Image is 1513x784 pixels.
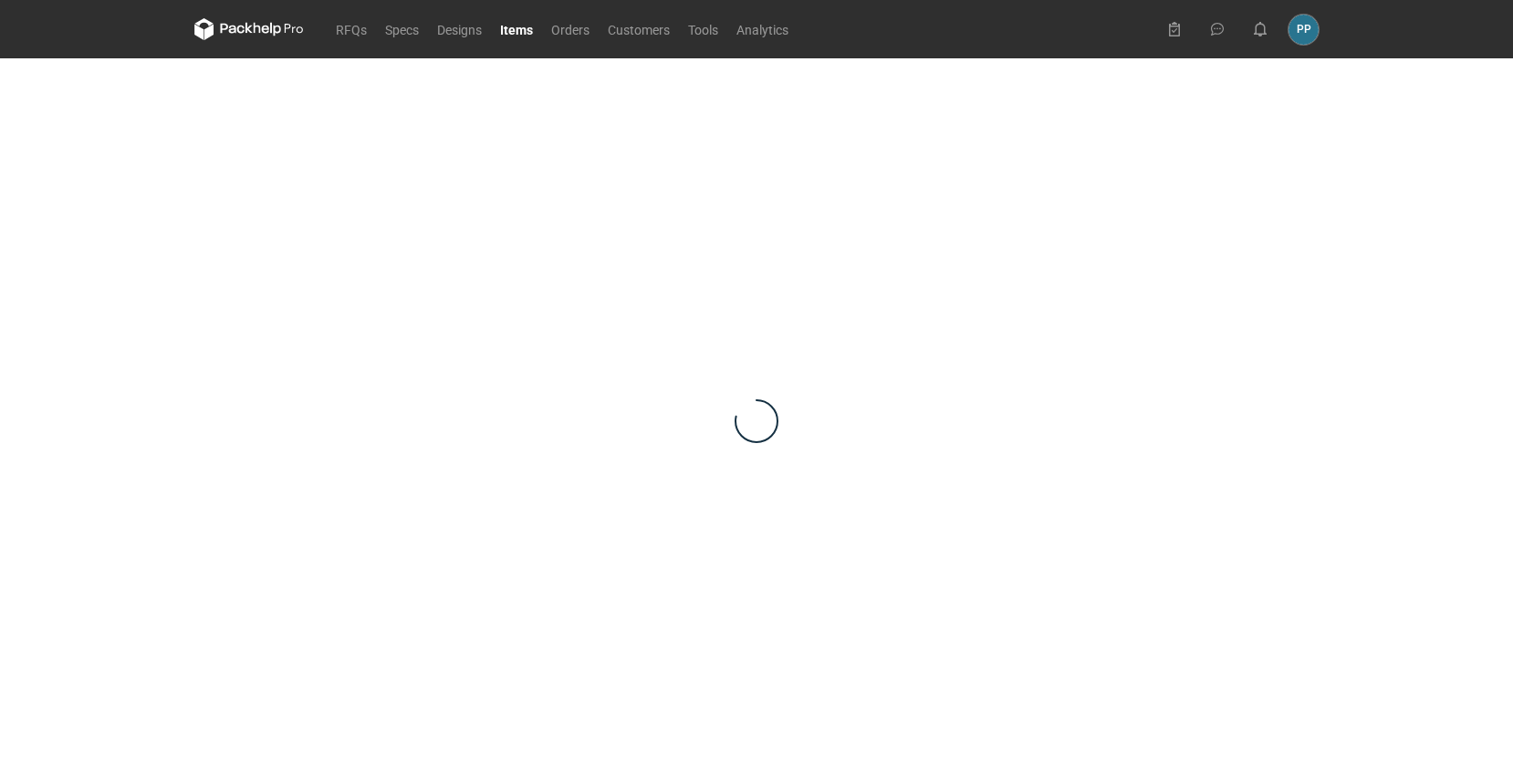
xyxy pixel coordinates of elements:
[327,18,376,40] a: RFQs
[376,18,428,40] a: Specs
[679,18,727,40] a: Tools
[194,18,304,40] svg: Packhelp Pro
[542,18,599,40] a: Orders
[428,18,491,40] a: Designs
[599,18,679,40] a: Customers
[491,18,542,40] a: Items
[1289,15,1319,45] button: PP
[1289,15,1319,45] div: Paweł Puch
[727,18,798,40] a: Analytics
